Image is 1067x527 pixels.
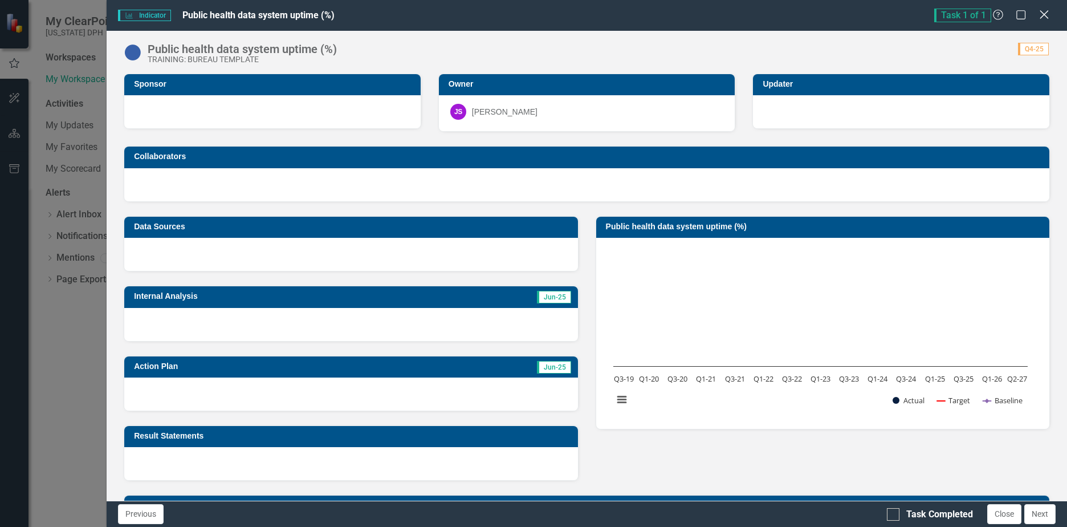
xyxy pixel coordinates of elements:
[134,80,415,88] h3: Sponsor
[537,291,571,303] span: Jun-25
[811,374,830,384] text: Q1-23
[906,508,973,521] div: Task Completed
[608,246,1033,417] svg: Interactive chart
[983,395,1023,406] button: Show Baseline
[614,392,630,408] button: View chart menu, Chart
[148,43,337,55] div: Public health data system uptime (%)
[134,292,416,301] h3: Internal Analysis
[982,374,1001,384] text: Q1-26
[537,361,571,374] span: Jun-25
[934,9,991,22] span: Task 1 of 1
[639,374,659,384] text: Q1-20
[1007,374,1027,384] text: Q2-27
[896,374,917,384] text: Q3-24
[148,55,337,64] div: TRAINING: BUREAU TEMPLATE
[118,10,170,21] span: Indicator
[613,374,633,384] text: Q3-19
[893,395,925,406] button: Show Actual
[763,80,1044,88] h3: Updater
[472,106,537,117] div: [PERSON_NAME]
[182,10,335,21] span: Public health data system uptime (%)
[134,432,572,440] h3: Result Statements
[134,152,1044,161] h3: Collaborators
[134,362,377,371] h3: Action Plan
[667,374,687,384] text: Q3-20
[937,395,971,406] button: Show Target
[987,504,1021,524] button: Close
[134,222,572,231] h3: Data Sources
[450,104,466,120] div: JS
[868,374,888,384] text: Q1-24
[781,374,801,384] text: Q3-22
[1018,43,1049,55] span: Q4-25
[118,504,164,524] button: Previous
[724,374,744,384] text: Q3-21
[124,43,142,62] img: No Information
[753,374,773,384] text: Q1-22
[925,374,944,384] text: Q1-25
[449,80,730,88] h3: Owner
[696,374,716,384] text: Q1-21
[606,222,1044,231] h3: Public health data system uptime (%)
[608,246,1038,417] div: Chart. Highcharts interactive chart.
[1024,504,1056,524] button: Next
[953,374,973,384] text: Q3-25
[839,374,859,384] text: Q3-23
